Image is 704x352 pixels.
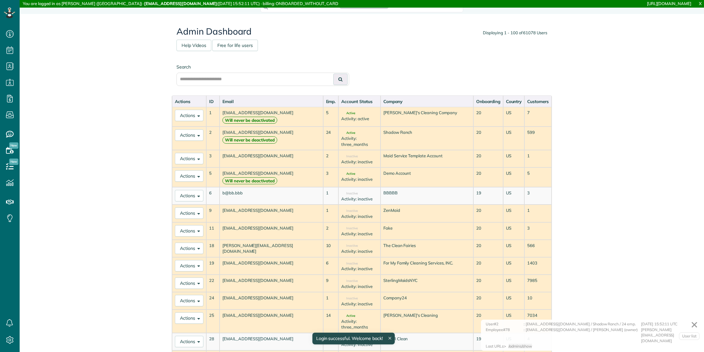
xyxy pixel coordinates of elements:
[323,205,339,222] td: 1
[341,213,377,219] div: Activity: inactive
[175,277,203,289] button: Actions
[524,187,552,205] td: 3
[524,150,552,167] td: 1
[206,310,220,333] td: 25
[323,127,339,150] td: 24
[503,107,525,127] td: US
[175,243,203,254] button: Actions
[326,98,336,105] div: Emp.
[503,240,525,257] td: US
[341,192,358,195] span: Inactive
[175,336,203,347] button: Actions
[473,240,503,257] td: 20
[506,98,522,105] div: Country
[503,127,525,150] td: US
[341,231,377,237] div: Activity: inactive
[381,127,473,150] td: Shadow Ranch
[175,170,203,182] button: Actions
[341,314,355,317] span: Active
[323,292,339,310] td: 1
[473,187,503,205] td: 19
[381,275,473,292] td: SterlingMaidsNYC
[176,27,547,36] h2: Admin Dashboard
[222,98,320,105] div: Email
[381,167,473,187] td: Demo Account
[473,150,503,167] td: 20
[220,240,323,257] td: [PERSON_NAME][EMAIL_ADDRESS][DOMAIN_NAME]
[220,310,323,333] td: [EMAIL_ADDRESS][DOMAIN_NAME]
[212,40,258,51] a: Free for life users
[504,343,535,349] div: >
[341,244,358,247] span: Inactive
[381,240,473,257] td: The Clean Fairies
[209,98,217,105] div: ID
[524,127,552,150] td: 599
[323,167,339,187] td: 3
[476,98,500,105] div: Onboarding
[175,98,203,105] div: Actions
[175,295,203,306] button: Actions
[473,310,503,333] td: 20
[206,222,220,240] td: 11
[144,1,217,6] strong: [EMAIL_ADDRESS][DOMAIN_NAME]
[341,209,358,212] span: Inactive
[220,292,323,310] td: [EMAIL_ADDRESS][DOMAIN_NAME]
[341,248,377,254] div: Activity: inactive
[503,257,525,275] td: US
[486,343,504,349] div: Last URLs
[473,205,503,222] td: 20
[175,153,203,164] button: Actions
[206,107,220,127] td: 1
[220,275,323,292] td: [EMAIL_ADDRESS][DOMAIN_NAME]
[220,205,323,222] td: [EMAIL_ADDRESS][DOMAIN_NAME]
[524,222,552,240] td: 3
[641,327,698,344] div: [PERSON_NAME][EMAIL_ADDRESS][DOMAIN_NAME]
[503,275,525,292] td: US
[341,176,377,182] div: Activity: inactive
[323,310,339,333] td: 14
[383,98,470,105] div: Company
[175,110,203,121] button: Actions
[341,266,377,272] div: Activity: inactive
[473,107,503,127] td: 20
[503,205,525,222] td: US
[503,187,525,205] td: US
[381,107,473,127] td: [PERSON_NAME]'s Cleaning Company
[175,260,203,271] button: Actions
[524,257,552,275] td: 1403
[220,150,323,167] td: [EMAIL_ADDRESS][DOMAIN_NAME]
[341,297,358,300] span: Inactive
[341,98,377,105] div: Account Status
[206,187,220,205] td: 6
[381,187,473,205] td: BBBBB
[220,333,323,350] td: [EMAIL_ADDRESS][DOMAIN_NAME]
[206,150,220,167] td: 3
[9,159,18,165] span: New
[473,167,503,187] td: 20
[323,187,339,205] td: 1
[503,167,525,187] td: US
[524,205,552,222] td: 1
[176,40,211,51] a: Help Videos
[503,310,525,333] td: US
[473,333,503,350] td: 19
[524,327,641,344] div: : [EMAIL_ADDRESS][DOMAIN_NAME] / [PERSON_NAME] (owner)
[341,301,377,307] div: Activity: inactive
[206,167,220,187] td: 5
[220,107,323,127] td: [EMAIL_ADDRESS][DOMAIN_NAME]
[381,257,473,275] td: For My Family Cleaning Services, INC.
[524,107,552,127] td: 7
[527,98,549,105] div: Customers
[341,112,355,115] span: Active
[206,257,220,275] td: 19
[341,342,377,348] div: Activity: inactive
[341,279,358,283] span: Inactive
[220,257,323,275] td: [EMAIL_ADDRESS][DOMAIN_NAME]
[206,275,220,292] td: 22
[175,129,203,141] button: Actions
[473,222,503,240] td: 20
[222,117,277,124] strong: Will never be deactivated
[524,167,552,187] td: 5
[524,292,552,310] td: 10
[222,136,277,144] strong: Will never be deactivated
